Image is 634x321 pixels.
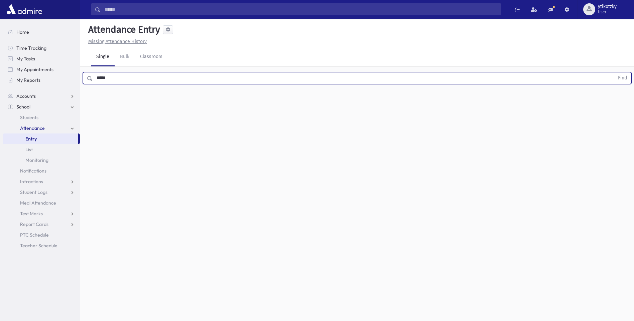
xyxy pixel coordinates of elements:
[16,93,36,99] span: Accounts
[20,232,49,238] span: PTC Schedule
[3,53,80,64] a: My Tasks
[20,114,38,120] span: Students
[3,112,80,123] a: Students
[3,230,80,240] a: PTC Schedule
[3,187,80,198] a: Student Logs
[3,101,80,112] a: School
[20,189,47,195] span: Student Logs
[3,75,80,85] a: My Reports
[20,221,48,227] span: Report Cards
[25,136,37,142] span: Entry
[3,123,80,133] a: Attendance
[20,179,43,185] span: Infractions
[25,157,48,163] span: Monitoring
[16,66,53,72] span: My Appointments
[16,104,30,110] span: School
[3,176,80,187] a: Infractions
[3,166,80,176] a: Notifications
[3,91,80,101] a: Accounts
[5,3,44,16] img: AdmirePro
[3,27,80,37] a: Home
[86,39,147,44] a: Missing Attendance History
[16,29,29,35] span: Home
[25,146,33,152] span: List
[135,48,168,66] a: Classroom
[3,133,78,144] a: Entry
[16,56,35,62] span: My Tasks
[3,240,80,251] a: Teacher Schedule
[614,72,631,84] button: Find
[101,3,501,15] input: Search
[20,200,56,206] span: Meal Attendance
[20,168,46,174] span: Notifications
[3,219,80,230] a: Report Cards
[86,24,160,35] h5: Attendance Entry
[16,77,40,83] span: My Reports
[20,125,45,131] span: Attendance
[20,243,57,249] span: Teacher Schedule
[3,43,80,53] a: Time Tracking
[3,144,80,155] a: List
[3,198,80,208] a: Meal Attendance
[16,45,46,51] span: Time Tracking
[91,48,115,66] a: Single
[598,4,617,9] span: ytikotzky
[115,48,135,66] a: Bulk
[88,39,147,44] u: Missing Attendance History
[3,64,80,75] a: My Appointments
[3,208,80,219] a: Test Marks
[598,9,617,15] span: User
[3,155,80,166] a: Monitoring
[20,211,43,217] span: Test Marks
